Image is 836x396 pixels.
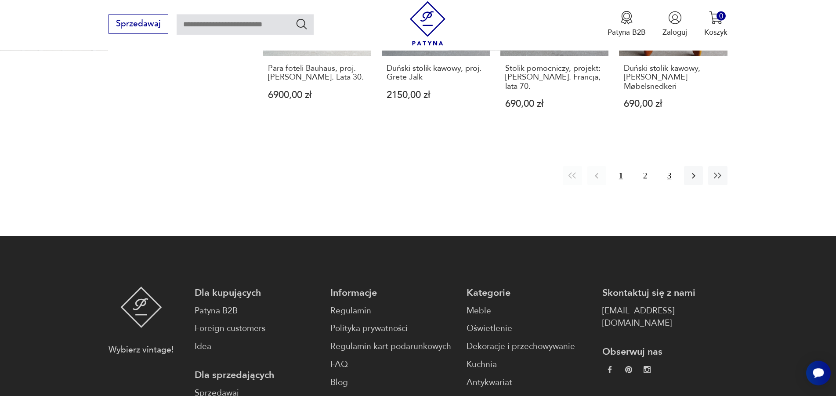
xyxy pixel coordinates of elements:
[405,1,450,46] img: Patyna - sklep z meblami i dekoracjami vintage
[505,99,604,109] p: 690,00 zł
[602,345,727,358] p: Obserwuj nas
[625,366,632,373] img: 37d27d81a828e637adc9f9cb2e3d3a8a.webp
[195,340,320,353] a: Idea
[330,322,456,335] a: Polityka prywatności
[387,91,485,100] p: 2150,00 zł
[660,166,679,185] button: 3
[330,358,456,371] a: FAQ
[806,361,831,385] iframe: Smartsupp widget button
[330,305,456,317] a: Regulamin
[467,305,592,317] a: Meble
[620,11,633,25] img: Ikona medalu
[644,366,651,373] img: c2fd9cf7f39615d9d6839a72ae8e59e5.webp
[195,305,320,317] a: Patyna B2B
[330,376,456,389] a: Blog
[109,21,168,28] a: Sprzedawaj
[467,322,592,335] a: Oświetlenie
[606,366,613,373] img: da9060093f698e4c3cedc1453eec5031.webp
[195,287,320,299] p: Dla kupujących
[505,64,604,91] h3: Stolik pomocniczy, projekt: [PERSON_NAME]. Francja, lata 70.
[467,287,592,299] p: Kategorie
[295,18,308,30] button: Szukaj
[668,11,682,25] img: Ikonka użytkownika
[704,27,727,37] p: Koszyk
[387,64,485,82] h3: Duński stolik kawowy, proj. Grete Jalk
[608,27,646,37] p: Patyna B2B
[608,11,646,37] a: Ikona medaluPatyna B2B
[624,99,723,109] p: 690,00 zł
[109,15,168,34] button: Sprzedawaj
[195,322,320,335] a: Foreign customers
[120,287,162,328] img: Patyna - sklep z meblami i dekoracjami vintage
[662,11,687,37] button: Zaloguj
[109,344,174,356] p: Wybierz vintage!
[602,305,727,330] a: [EMAIL_ADDRESS][DOMAIN_NAME]
[268,91,367,100] p: 6900,00 zł
[330,340,456,353] a: Regulamin kart podarunkowych
[624,64,723,91] h3: Duński stolik kawowy, [PERSON_NAME] Møbelsnedkeri
[709,11,723,25] img: Ikona koszyka
[608,11,646,37] button: Patyna B2B
[717,11,726,21] div: 0
[195,369,320,381] p: Dla sprzedających
[636,166,655,185] button: 2
[612,166,630,185] button: 1
[602,287,727,299] p: Skontaktuj się z nami
[268,64,367,82] h3: Para foteli Bauhaus, proj. [PERSON_NAME]. Lata 30.
[467,358,592,371] a: Kuchnia
[662,27,687,37] p: Zaloguj
[704,11,727,37] button: 0Koszyk
[467,376,592,389] a: Antykwariat
[330,287,456,299] p: Informacje
[467,340,592,353] a: Dekoracje i przechowywanie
